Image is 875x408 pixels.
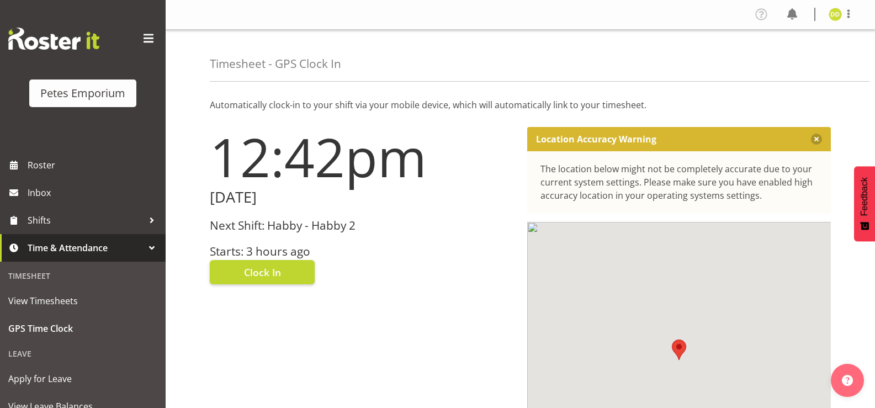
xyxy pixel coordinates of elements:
[540,162,818,202] div: The location below might not be completely accurate due to your current system settings. Please m...
[811,134,822,145] button: Close message
[829,8,842,21] img: danielle-donselaar8920.jpg
[8,370,157,387] span: Apply for Leave
[842,375,853,386] img: help-xxl-2.png
[40,85,125,102] div: Petes Emporium
[3,287,163,315] a: View Timesheets
[210,189,514,206] h2: [DATE]
[854,166,875,241] button: Feedback - Show survey
[28,212,144,229] span: Shifts
[210,127,514,187] h1: 12:42pm
[210,219,514,232] h3: Next Shift: Habby - Habby 2
[28,157,160,173] span: Roster
[210,260,315,284] button: Clock In
[8,293,157,309] span: View Timesheets
[3,264,163,287] div: Timesheet
[3,315,163,342] a: GPS Time Clock
[3,365,163,393] a: Apply for Leave
[244,265,281,279] span: Clock In
[210,98,831,112] p: Automatically clock-in to your shift via your mobile device, which will automatically link to you...
[860,177,869,216] span: Feedback
[28,184,160,201] span: Inbox
[210,57,341,70] h4: Timesheet - GPS Clock In
[536,134,656,145] p: Location Accuracy Warning
[8,320,157,337] span: GPS Time Clock
[210,245,514,258] h3: Starts: 3 hours ago
[8,28,99,50] img: Rosterit website logo
[28,240,144,256] span: Time & Attendance
[3,342,163,365] div: Leave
